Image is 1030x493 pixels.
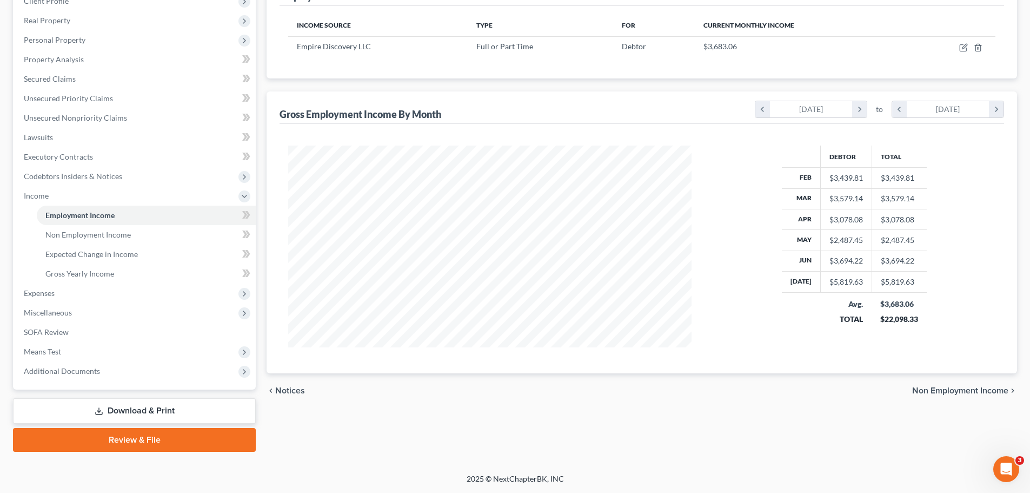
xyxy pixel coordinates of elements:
a: Executory Contracts [15,147,256,167]
span: Type [476,21,493,29]
span: Unsecured Priority Claims [24,94,113,103]
i: chevron_left [755,101,770,117]
span: Non Employment Income [912,386,1008,395]
div: $2,487.45 [829,235,863,246]
div: $3,078.08 [829,214,863,225]
span: Miscellaneous [24,308,72,317]
div: $3,683.06 [880,299,918,310]
a: Review & File [13,428,256,452]
i: chevron_left [267,386,275,395]
span: Notices [275,386,305,395]
a: Secured Claims [15,69,256,89]
a: Property Analysis [15,50,256,69]
button: Non Employment Income chevron_right [912,386,1017,395]
i: chevron_right [1008,386,1017,395]
a: Download & Print [13,398,256,424]
span: Secured Claims [24,74,76,83]
td: $2,487.45 [872,230,927,251]
span: Executory Contracts [24,152,93,161]
span: Non Employment Income [45,230,131,239]
div: Avg. [829,299,863,310]
th: [DATE] [782,272,821,292]
i: chevron_left [892,101,907,117]
div: $3,439.81 [829,173,863,183]
span: Lawsuits [24,133,53,142]
span: Expected Change in Income [45,249,138,259]
span: Real Property [24,16,70,25]
th: Total [872,146,927,167]
span: Full or Part Time [476,42,533,51]
span: Gross Yearly Income [45,269,114,278]
td: $3,439.81 [872,168,927,188]
th: May [782,230,821,251]
span: Expenses [24,288,55,298]
span: Income [24,191,49,200]
td: $3,579.14 [872,188,927,209]
span: SOFA Review [24,327,69,337]
button: chevron_left Notices [267,386,305,395]
th: Debtor [820,146,872,167]
th: Feb [782,168,821,188]
th: Jun [782,251,821,271]
span: Current Monthly Income [703,21,794,29]
div: $3,694.22 [829,255,863,266]
span: to [876,104,883,115]
span: Unsecured Nonpriority Claims [24,113,127,122]
div: 2025 © NextChapterBK, INC [207,474,823,493]
td: $3,694.22 [872,251,927,271]
div: Gross Employment Income By Month [280,108,441,121]
a: Unsecured Priority Claims [15,89,256,108]
span: Codebtors Insiders & Notices [24,172,122,181]
a: Lawsuits [15,128,256,147]
span: 3 [1015,456,1024,465]
a: Employment Income [37,206,256,225]
a: Non Employment Income [37,225,256,245]
span: For [622,21,635,29]
div: [DATE] [770,101,853,117]
span: Empire Discovery LLC [297,42,371,51]
td: $5,819.63 [872,272,927,292]
div: $3,579.14 [829,193,863,204]
div: $5,819.63 [829,277,863,287]
span: Income Source [297,21,351,29]
span: Employment Income [45,211,115,220]
td: $3,078.08 [872,209,927,229]
div: TOTAL [829,314,863,325]
div: $22,098.33 [880,314,918,325]
i: chevron_right [852,101,867,117]
th: Apr [782,209,821,229]
a: Expected Change in Income [37,245,256,264]
div: [DATE] [907,101,989,117]
th: Mar [782,188,821,209]
span: Personal Property [24,35,85,44]
span: Debtor [622,42,646,51]
i: chevron_right [989,101,1004,117]
a: SOFA Review [15,323,256,342]
a: Gross Yearly Income [37,264,256,284]
span: Additional Documents [24,366,100,376]
iframe: Intercom live chat [993,456,1019,482]
span: $3,683.06 [703,42,737,51]
a: Unsecured Nonpriority Claims [15,108,256,128]
span: Property Analysis [24,55,84,64]
span: Means Test [24,347,61,356]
